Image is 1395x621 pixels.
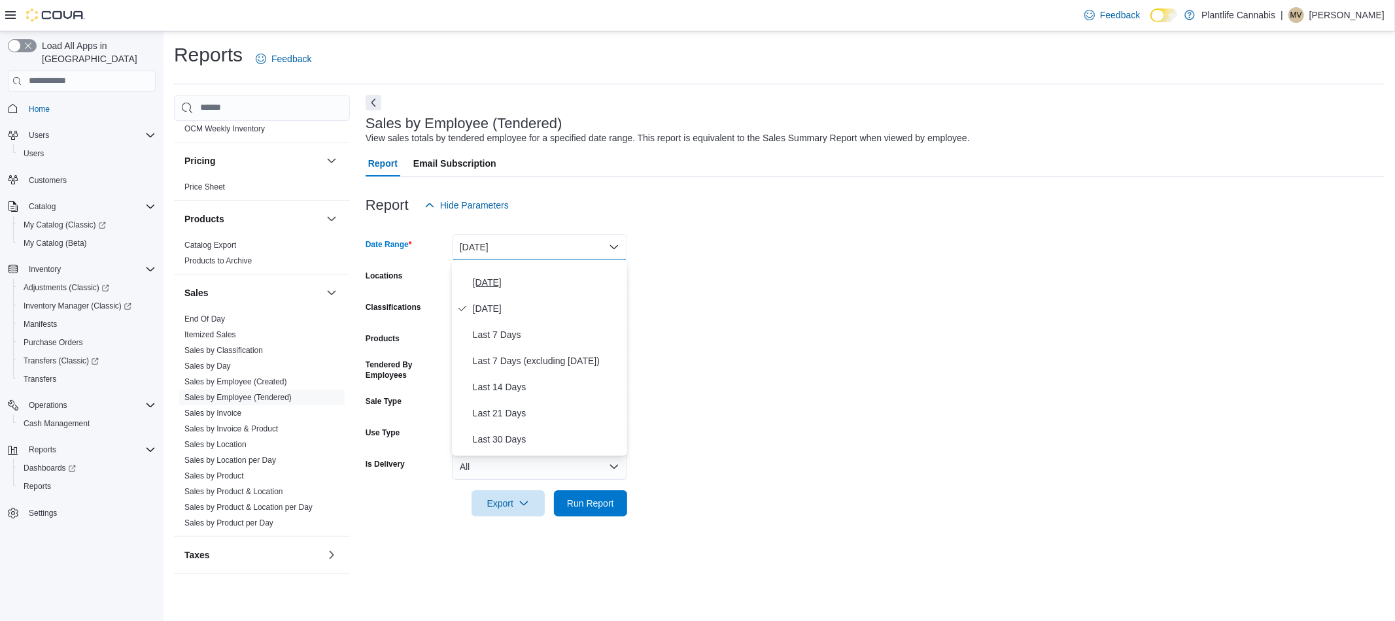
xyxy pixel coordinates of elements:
a: Sales by Invoice [184,409,241,418]
span: Inventory [29,264,61,275]
div: Pricing [174,179,350,200]
a: Sales by Product [184,471,244,480]
button: Purchase Orders [13,333,161,352]
span: My Catalog (Classic) [24,220,106,230]
button: Next [366,95,381,110]
span: Cash Management [24,418,90,429]
a: Sales by Location [184,440,247,449]
label: Date Range [366,239,412,250]
span: Customers [24,172,156,188]
button: Customers [3,171,161,190]
span: Reports [18,478,156,494]
span: Last 21 Days [473,405,622,421]
span: MV [1290,7,1302,23]
button: Sales [324,285,339,301]
span: Catalog [24,199,156,214]
p: [PERSON_NAME] [1309,7,1385,23]
span: Price Sheet [184,182,225,192]
span: Last 30 Days [473,431,622,447]
a: Users [18,146,49,161]
span: Users [18,146,156,161]
span: My Catalog (Beta) [18,235,156,251]
button: Run Report [554,490,627,516]
h3: Sales [184,286,209,299]
span: Sales by Day [184,361,231,371]
span: Adjustments (Classic) [18,280,156,295]
a: Products to Archive [184,256,252,265]
button: Pricing [324,153,339,169]
button: Users [3,126,161,144]
h3: Products [184,212,224,226]
span: Operations [24,397,156,413]
span: Users [24,148,44,159]
span: Hide Parameters [440,199,509,212]
a: Sales by Product & Location [184,487,283,496]
span: Feedback [1100,8,1140,22]
span: Transfers [24,374,56,384]
button: Reports [13,477,161,495]
span: Last 14 Days [473,379,622,395]
span: Catalog [29,201,56,212]
p: Plantlife Cannabis [1201,7,1275,23]
label: Use Type [366,428,400,438]
div: Sales [174,311,350,536]
label: Classifications [366,302,421,312]
span: Last 7 Days [473,327,622,343]
button: Cash Management [13,414,161,433]
span: Settings [24,505,156,521]
a: My Catalog (Classic) [18,217,111,233]
span: Sales by Product per Day [184,518,273,528]
span: My Catalog (Beta) [24,238,87,248]
span: Itemized Sales [184,329,236,340]
button: Inventory [3,260,161,278]
h3: Taxes [184,548,210,562]
span: Load All Apps in [GEOGRAPHIC_DATA] [37,39,156,65]
span: Sales by Invoice & Product [184,424,278,434]
a: Inventory Manager (Classic) [18,298,137,314]
span: Sales by Product & Location per Day [184,502,313,512]
button: Users [24,127,54,143]
span: Manifests [18,316,156,332]
a: Sales by Product per Day [184,518,273,528]
a: Sales by Product & Location per Day [184,503,313,512]
button: Taxes [324,547,339,563]
span: Adjustments (Classic) [24,282,109,293]
a: Inventory Manager (Classic) [13,297,161,315]
a: Transfers [18,371,61,387]
a: My Catalog (Classic) [13,216,161,234]
span: Transfers (Classic) [24,356,99,366]
span: Home [29,104,50,114]
span: Inventory Manager (Classic) [18,298,156,314]
span: Catalog Export [184,240,236,250]
span: Inventory [24,261,156,277]
label: Sale Type [366,396,402,407]
h3: Sales by Employee (Tendered) [366,116,562,131]
a: Cash Management [18,416,95,431]
span: Cash Management [18,416,156,431]
button: Hide Parameters [419,192,514,218]
div: View sales totals by tendered employee for a specified date range. This report is equivalent to t... [366,131,970,145]
span: Purchase Orders [18,335,156,350]
button: Manifests [13,315,161,333]
button: Taxes [184,548,321,562]
span: [DATE] [473,275,622,290]
a: Sales by Location per Day [184,456,276,465]
a: Feedback [250,46,317,72]
img: Cova [26,8,85,22]
button: All [452,454,627,480]
p: | [1281,7,1283,23]
span: Sales by Employee (Tendered) [184,392,292,403]
a: Settings [24,505,62,521]
button: Inventory [24,261,66,277]
a: Transfers (Classic) [13,352,161,370]
a: Manifests [18,316,62,332]
div: Select listbox [452,260,627,456]
span: Sales by Product & Location [184,486,283,497]
h3: Pricing [184,154,215,167]
span: Reports [29,445,56,455]
span: Inventory Manager (Classic) [24,301,131,311]
button: Users [13,144,161,163]
a: Sales by Employee (Tendered) [184,393,292,402]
